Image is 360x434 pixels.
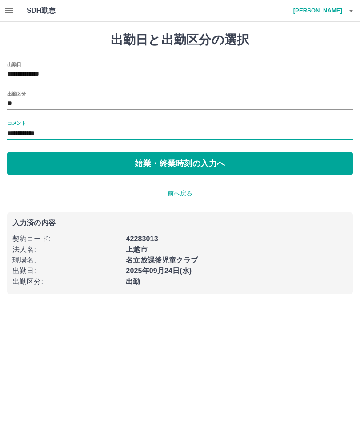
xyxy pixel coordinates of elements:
b: 名立放課後児童クラブ [126,256,198,264]
p: 出勤区分 : [12,276,120,287]
p: 前へ戻る [7,189,353,198]
b: 出勤 [126,278,140,285]
label: コメント [7,119,26,126]
button: 始業・終業時刻の入力へ [7,152,353,175]
p: 入力済の内容 [12,219,348,227]
p: 出勤日 : [12,266,120,276]
p: 現場名 : [12,255,120,266]
label: 出勤区分 [7,90,26,97]
b: 2025年09月24日(水) [126,267,192,275]
b: 上越市 [126,246,147,253]
h1: 出勤日と出勤区分の選択 [7,32,353,48]
p: 法人名 : [12,244,120,255]
b: 42283013 [126,235,158,243]
p: 契約コード : [12,234,120,244]
label: 出勤日 [7,61,21,68]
